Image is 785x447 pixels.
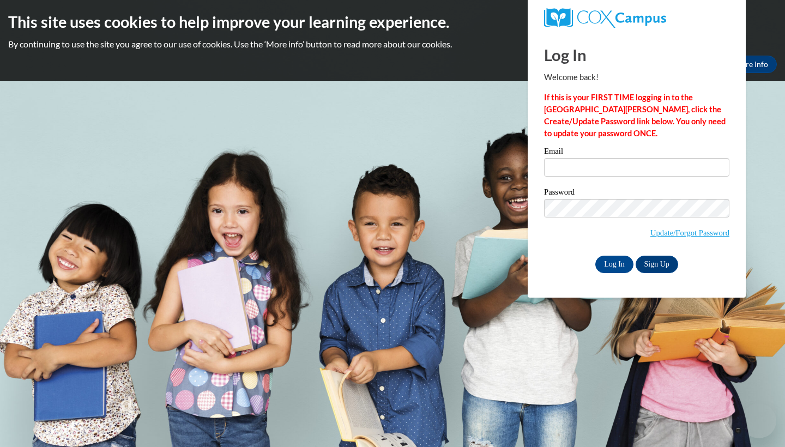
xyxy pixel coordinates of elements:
[544,147,729,158] label: Email
[636,256,678,273] a: Sign Up
[741,403,776,438] iframe: Button to launch messaging window
[8,38,777,50] p: By continuing to use the site you agree to our use of cookies. Use the ‘More info’ button to read...
[650,228,729,237] a: Update/Forgot Password
[544,71,729,83] p: Welcome back!
[544,8,666,28] img: COX Campus
[544,44,729,66] h1: Log In
[726,56,777,73] a: More Info
[544,8,729,28] a: COX Campus
[595,256,633,273] input: Log In
[8,11,777,33] h2: This site uses cookies to help improve your learning experience.
[544,188,729,199] label: Password
[544,93,726,138] strong: If this is your FIRST TIME logging in to the [GEOGRAPHIC_DATA][PERSON_NAME], click the Create/Upd...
